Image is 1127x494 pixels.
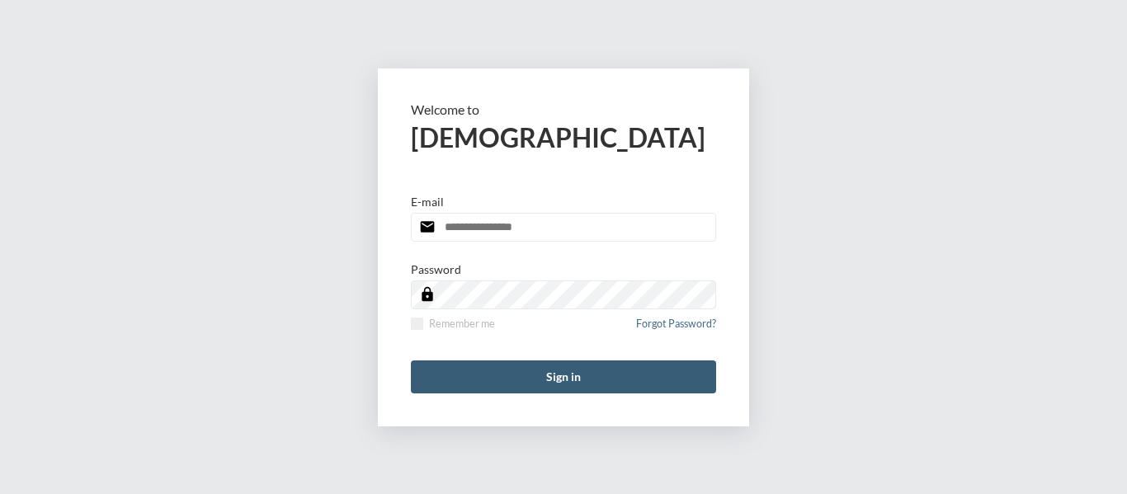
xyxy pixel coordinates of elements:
[636,318,716,340] a: Forgot Password?
[411,360,716,393] button: Sign in
[411,101,716,117] p: Welcome to
[411,121,716,153] h2: [DEMOGRAPHIC_DATA]
[411,195,444,209] p: E-mail
[411,318,495,330] label: Remember me
[411,262,461,276] p: Password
